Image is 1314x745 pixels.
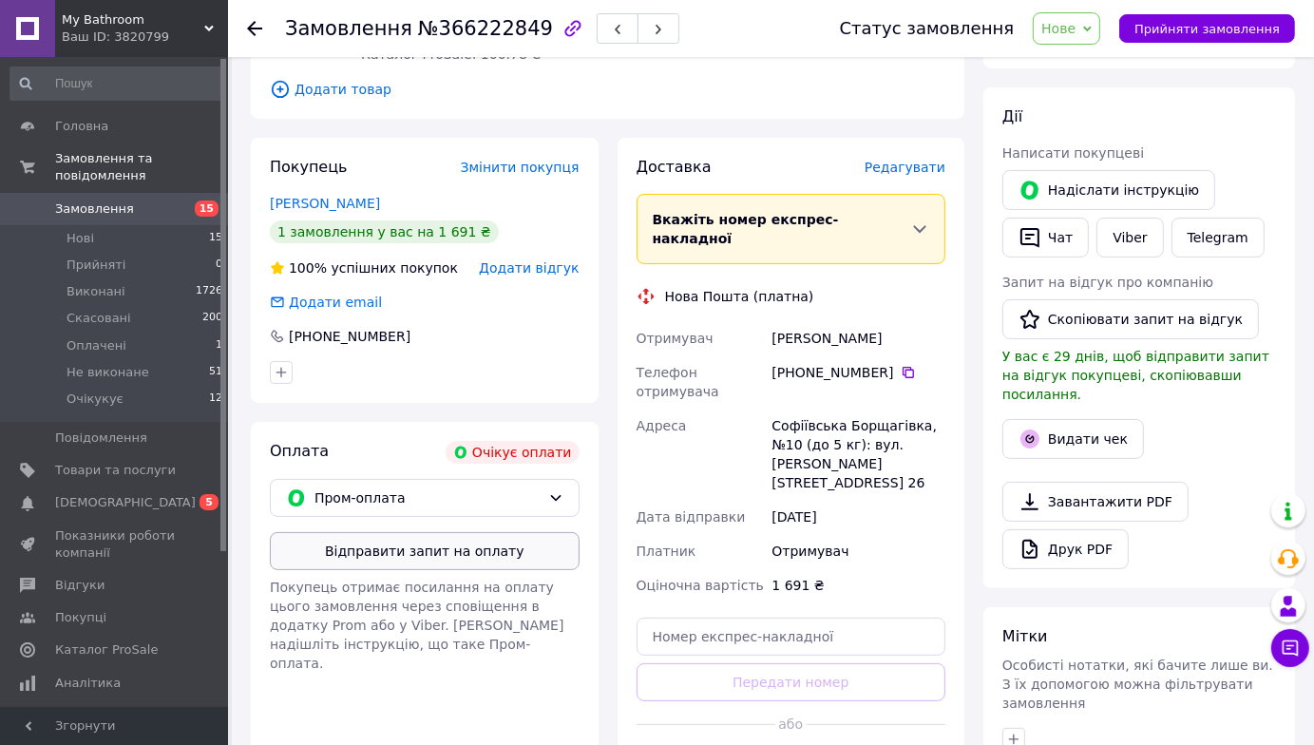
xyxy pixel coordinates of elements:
span: 12 [209,391,222,408]
div: 1 замовлення у вас на 1 691 ₴ [270,220,499,243]
span: Каталог ProSale: 100.78 ₴ [361,47,542,62]
span: Мітки [1002,627,1048,645]
span: [DEMOGRAPHIC_DATA] [55,494,196,511]
button: Чат [1002,218,1089,258]
span: Покупець [270,158,348,176]
span: Запит на відгук про компанію [1002,275,1213,290]
span: Адреса [637,418,687,433]
span: Змінити покупця [461,160,580,175]
div: успішних покупок [270,258,458,277]
div: Статус замовлення [840,19,1015,38]
span: Додати відгук [479,260,579,276]
span: Доставка [637,158,712,176]
span: Замовлення [55,201,134,218]
span: Відгуки [55,577,105,594]
span: Замовлення та повідомлення [55,150,228,184]
span: Покупець отримає посилання на оплату цього замовлення через сповіщення в додатку Prom або у Viber... [270,580,563,671]
span: Платник [637,544,696,559]
span: Нове [1041,21,1076,36]
span: Не виконане [67,364,149,381]
span: Особисті нотатки, які бачите лише ви. З їх допомогою можна фільтрувати замовлення [1002,658,1273,711]
div: Очікує оплати [446,441,580,464]
span: Аналітика [55,675,121,692]
span: Оплата [270,442,329,460]
a: Telegram [1171,218,1265,258]
div: Отримувач [768,534,949,568]
span: Отримувач [637,331,714,346]
span: Прийняти замовлення [1134,22,1280,36]
span: 51 [209,364,222,381]
span: My Bathroom [62,11,204,29]
button: Відправити запит на оплату [270,532,580,570]
span: Пром-оплата [314,487,541,508]
a: Друк PDF [1002,529,1129,569]
input: Пошук [10,67,224,101]
div: Повернутися назад [247,19,262,38]
span: Вкажіть номер експрес-накладної [653,212,839,246]
span: Товари та послуги [55,462,176,479]
span: Показники роботи компанії [55,527,176,562]
span: Нові [67,230,94,247]
button: Надіслати інструкцію [1002,170,1215,210]
div: 1 691 ₴ [768,568,949,602]
span: Оціночна вартість [637,578,764,593]
a: Viber [1096,218,1163,258]
span: 200 [202,310,222,327]
span: 100% [289,260,327,276]
span: Повідомлення [55,430,147,447]
span: Головна [55,118,108,135]
span: Телефон отримувача [637,365,719,399]
div: [PHONE_NUMBER] [771,363,945,382]
span: 1 [216,337,222,354]
div: Додати email [268,293,384,312]
div: [PHONE_NUMBER] [287,327,412,346]
a: [PERSON_NAME] [270,196,380,211]
span: Прийняті [67,257,125,274]
a: Завантажити PDF [1002,482,1189,522]
div: [PERSON_NAME] [768,321,949,355]
span: Каталог ProSale [55,641,158,659]
span: Написати покупцеві [1002,145,1144,161]
span: 5 [200,494,219,510]
span: Дії [1002,107,1022,125]
input: Номер експрес-накладної [637,618,946,656]
span: Редагувати [865,160,945,175]
div: Додати email [287,293,384,312]
span: Виконані [67,283,125,300]
span: Дата відправки [637,509,746,525]
div: Нова Пошта (платна) [660,287,819,306]
span: 0 [216,257,222,274]
span: Очікукує [67,391,124,408]
span: Додати товар [270,79,945,100]
div: Ваш ID: 3820799 [62,29,228,46]
span: 1726 [196,283,222,300]
div: [DATE] [768,500,949,534]
span: 15 [209,230,222,247]
span: або [775,715,807,734]
button: Чат з покупцем [1271,629,1309,667]
span: Покупці [55,609,106,626]
button: Прийняти замовлення [1119,14,1295,43]
span: Скасовані [67,310,131,327]
span: Оплачені [67,337,126,354]
button: Видати чек [1002,419,1144,459]
button: Скопіювати запит на відгук [1002,299,1259,339]
span: У вас є 29 днів, щоб відправити запит на відгук покупцеві, скопіювавши посилання. [1002,349,1269,402]
span: №366222849 [418,17,553,40]
div: Софіївська Борщагівка, №10 (до 5 кг): вул. [PERSON_NAME][STREET_ADDRESS] 26 [768,409,949,500]
span: Замовлення [285,17,412,40]
span: 15 [195,201,219,217]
